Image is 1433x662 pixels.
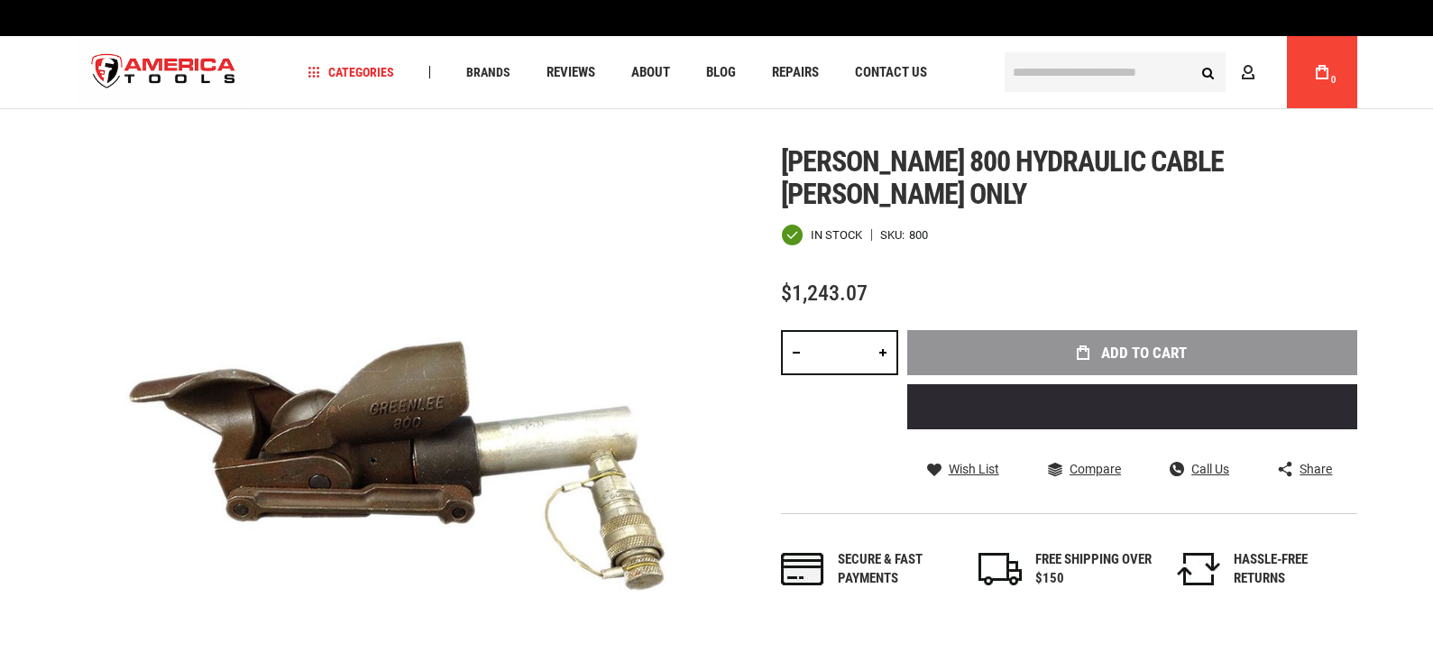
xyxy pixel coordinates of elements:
span: Wish List [949,463,999,475]
strong: SKU [880,229,909,241]
span: Share [1300,463,1332,475]
img: America Tools [77,39,252,106]
a: Repairs [764,60,827,85]
a: Call Us [1170,461,1229,477]
span: Repairs [772,66,819,79]
a: Categories [299,60,402,85]
div: Secure & fast payments [838,550,955,589]
div: Availability [781,224,862,246]
a: Blog [698,60,744,85]
div: HASSLE-FREE RETURNS [1234,550,1351,589]
img: returns [1177,553,1220,585]
a: store logo [77,39,252,106]
a: About [623,60,678,85]
span: Compare [1070,463,1121,475]
a: 0 [1305,36,1339,108]
a: Compare [1048,461,1121,477]
span: Brands [466,66,510,78]
a: Wish List [927,461,999,477]
span: Contact Us [855,66,927,79]
span: [PERSON_NAME] 800 hydraulic cable [PERSON_NAME] only [781,144,1224,211]
a: Reviews [538,60,603,85]
div: FREE SHIPPING OVER $150 [1035,550,1153,589]
span: Categories [308,66,394,78]
a: Brands [458,60,519,85]
span: Blog [706,66,736,79]
span: In stock [811,229,862,241]
span: Reviews [547,66,595,79]
img: shipping [978,553,1022,585]
span: $1,243.07 [781,280,868,306]
div: 800 [909,229,928,241]
button: Search [1191,55,1226,89]
a: Contact Us [847,60,935,85]
img: payments [781,553,824,585]
span: Call Us [1191,463,1229,475]
span: 0 [1331,75,1337,85]
span: About [631,66,670,79]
